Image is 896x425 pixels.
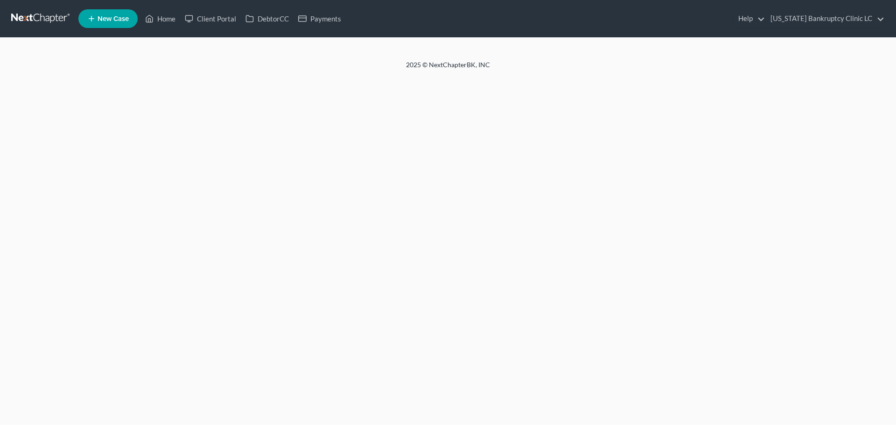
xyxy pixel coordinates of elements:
[180,10,241,27] a: Client Portal
[140,10,180,27] a: Home
[78,9,138,28] new-legal-case-button: New Case
[766,10,884,27] a: [US_STATE] Bankruptcy Clinic LC
[734,10,765,27] a: Help
[241,10,294,27] a: DebtorCC
[294,10,346,27] a: Payments
[182,60,714,77] div: 2025 © NextChapterBK, INC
